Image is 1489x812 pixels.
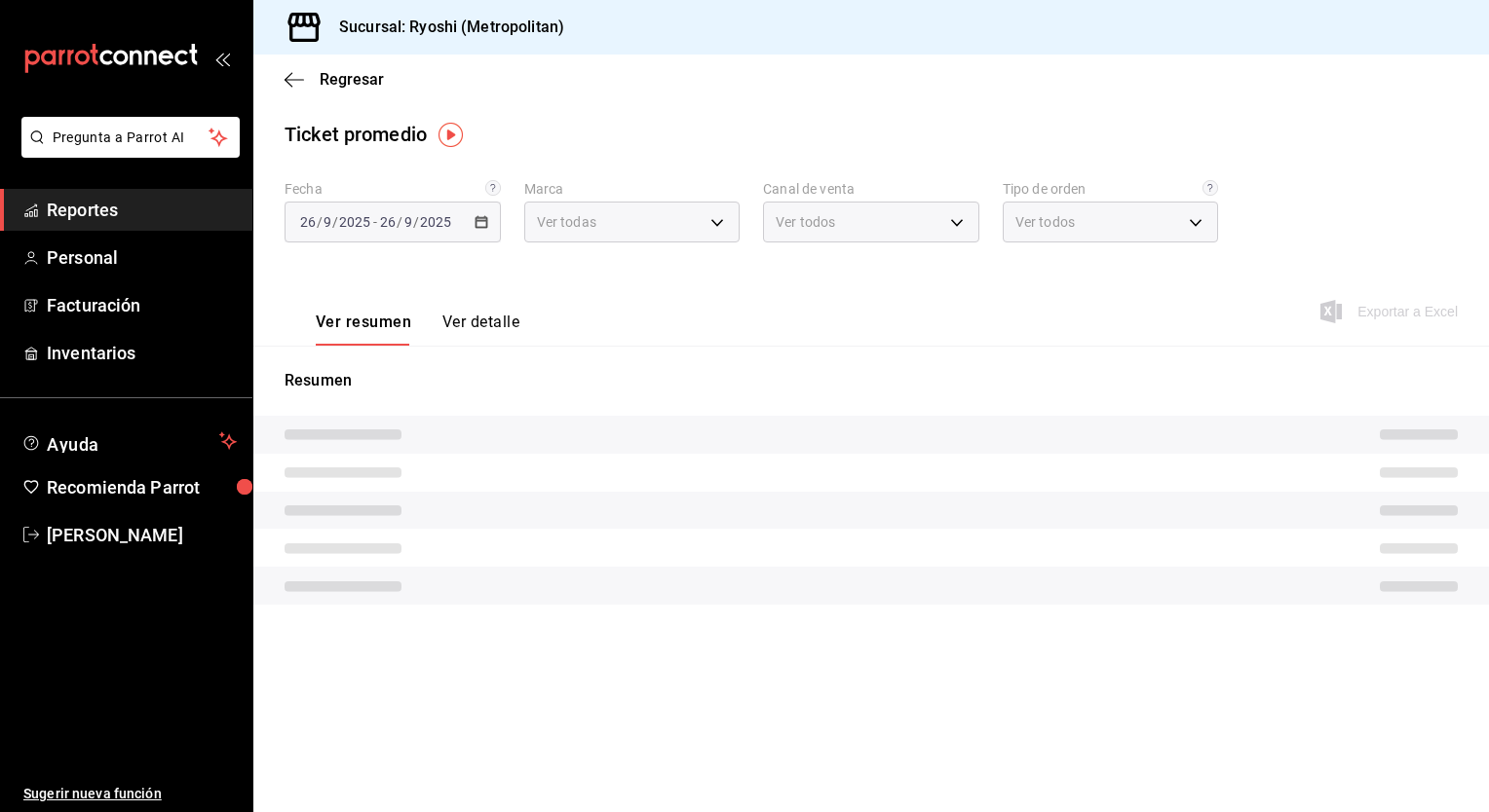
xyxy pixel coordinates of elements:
span: Personal [47,244,237,271]
label: Canal de venta [763,182,979,196]
span: Ver todos [1015,212,1075,232]
img: Tooltip marker [439,123,463,147]
input: -- [299,214,317,230]
input: -- [403,214,413,230]
span: / [413,214,419,230]
span: - [373,214,377,230]
span: [PERSON_NAME] [47,522,237,548]
button: open_drawer_menu [214,51,230,66]
button: Pregunta a Parrot AI [21,117,240,158]
div: Ticket promedio [285,120,427,149]
div: navigation tabs [316,313,519,346]
span: / [317,214,323,230]
span: Ver todos [776,212,835,232]
span: Reportes [47,197,237,223]
button: Ver resumen [316,313,411,346]
h3: Sucursal: Ryoshi (Metropolitan) [324,16,564,39]
input: -- [379,214,397,230]
button: Ver detalle [442,313,519,346]
svg: Información delimitada a máximo 62 días. [485,180,501,196]
input: ---- [338,214,371,230]
label: Fecha [285,182,501,196]
button: Regresar [285,70,384,89]
span: Pregunta a Parrot AI [53,128,210,148]
input: ---- [419,214,452,230]
span: Sugerir nueva función [23,784,237,804]
span: Ayuda [47,429,211,453]
span: Recomienda Parrot [47,474,237,500]
span: Facturación [47,292,237,318]
span: Regresar [320,70,384,89]
span: Ver todas [537,212,596,232]
label: Marca [524,182,741,196]
a: Pregunta a Parrot AI [14,141,240,162]
p: Resumen [285,369,1458,392]
span: / [332,214,338,230]
label: Tipo de orden [1003,182,1219,196]
span: / [397,214,402,230]
input: -- [323,214,332,230]
svg: Todas las órdenes contabilizan 1 comensal a excepción de órdenes de mesa con comensales obligator... [1203,180,1218,196]
span: Inventarios [47,340,237,366]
